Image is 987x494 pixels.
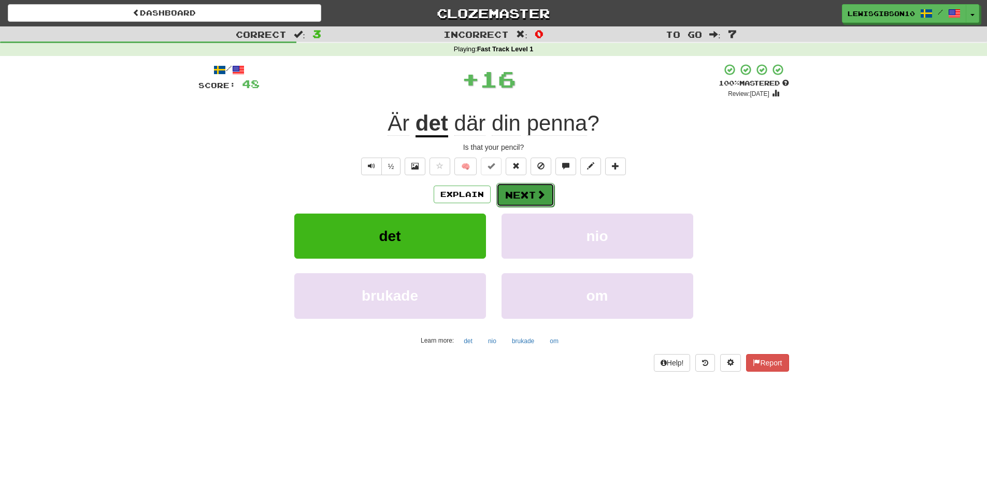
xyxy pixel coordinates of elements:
[294,30,305,39] span: :
[587,288,608,304] span: om
[480,66,516,92] span: 16
[728,27,737,40] span: 7
[454,158,477,175] button: 🧠
[482,333,502,349] button: nio
[695,354,715,372] button: Round history (alt+y)
[381,158,401,175] button: ½
[580,158,601,175] button: Edit sentence (alt+d)
[198,81,236,90] span: Score:
[454,111,486,136] span: där
[421,337,454,344] small: Learn more:
[654,354,691,372] button: Help!
[379,228,401,244] span: det
[8,4,321,22] a: Dashboard
[312,27,321,40] span: 3
[842,4,966,23] a: lewisgibson10 /
[746,354,789,372] button: Report
[531,158,551,175] button: Ignore sentence (alt+i)
[462,63,480,94] span: +
[434,186,491,203] button: Explain
[294,214,486,259] button: det
[236,29,287,39] span: Correct
[719,79,789,88] div: Mastered
[481,158,502,175] button: Set this sentence to 100% Mastered (alt+m)
[362,288,418,304] span: brukade
[294,273,486,318] button: brukade
[848,9,915,18] span: lewisgibson10
[719,79,739,87] span: 100 %
[416,111,448,137] u: det
[709,30,721,39] span: :
[448,111,599,136] span: ?
[337,4,650,22] a: Clozemaster
[728,90,769,97] small: Review: [DATE]
[496,183,554,207] button: Next
[555,158,576,175] button: Discuss sentence (alt+u)
[502,273,693,318] button: om
[492,111,521,136] span: din
[506,158,526,175] button: Reset to 0% Mastered (alt+r)
[198,142,789,152] div: Is that your pencil?
[535,27,543,40] span: 0
[605,158,626,175] button: Add to collection (alt+a)
[527,111,588,136] span: penna
[430,158,450,175] button: Favorite sentence (alt+f)
[388,111,409,136] span: Är
[361,158,382,175] button: Play sentence audio (ctl+space)
[666,29,702,39] span: To go
[516,30,527,39] span: :
[359,158,401,175] div: Text-to-speech controls
[506,333,540,349] button: brukade
[458,333,478,349] button: det
[242,77,260,90] span: 48
[405,158,425,175] button: Show image (alt+x)
[198,63,260,76] div: /
[502,214,693,259] button: nio
[444,29,509,39] span: Incorrect
[587,228,608,244] span: nio
[544,333,564,349] button: om
[938,8,943,16] span: /
[477,46,534,53] strong: Fast Track Level 1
